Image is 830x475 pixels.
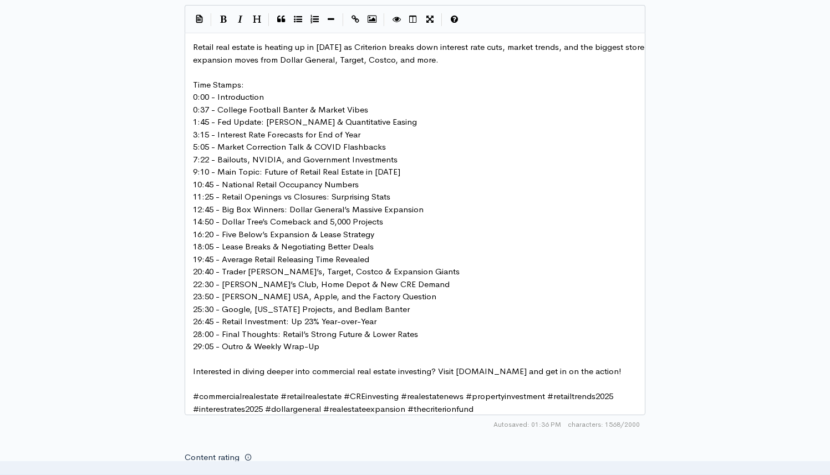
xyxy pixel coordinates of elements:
i: | [343,13,344,26]
span: 5:05 - Market Correction Talk & COVID Flashbacks [193,141,390,152]
button: Heading [248,11,265,28]
button: Numbered List [306,11,323,28]
span: 0:00 - Introduction [193,91,268,102]
button: Insert Image [364,11,380,28]
span: 1568/2000 [568,420,640,430]
button: Create Link [347,11,364,28]
button: Bold [215,11,232,28]
button: Insert Horizontal Line [323,11,339,28]
span: 0:37 - College Football Banter & Market Vibes [193,104,373,115]
span: 7:22 - Bailouts, NVIDIA, and Government Investments [193,154,402,165]
button: Toggle Fullscreen [421,11,438,28]
button: Insert Show Notes Template [191,11,207,27]
button: Toggle Side by Side [405,11,421,28]
button: Generic List [289,11,306,28]
span: Time Stamps: [193,79,244,90]
span: 9:10 - Main Topic: Future of Retail Real Estate in [DATE] [193,166,405,177]
i: | [441,13,442,26]
span: 12:45 - Big Box Winners: Dollar General’s Massive Expansion [193,204,428,214]
button: Quote [273,11,289,28]
span: 29:05 - Outro & Weekly Wrap-Up [193,341,324,351]
span: 1:45 - Fed Update: [PERSON_NAME] & Quantitative Easing [193,116,421,127]
span: 11:25 - Retail Openings vs Closures: Surprising Stats [193,191,395,202]
button: Toggle Preview [388,11,405,28]
span: #commercialrealestate #retailrealestate #CREinvesting #realestatenews #propertyinvestment #retail... [193,391,615,414]
span: Retail real estate is heating up in [DATE] as Criterion breaks down interest rate cuts, market tr... [193,42,646,65]
span: 14:50 - Dollar Tree’s Comeback and 5,000 Projects [193,216,388,227]
span: 25:30 - Google, [US_STATE] Projects, and Bedlam Banter [193,304,414,314]
span: 19:45 - Average Retail Releasing Time Revealed [193,254,374,264]
span: Autosaved: 01:36 PM [493,420,561,430]
button: Markdown Guide [446,11,462,28]
span: Interested in diving deeper into commercial real estate investing? Visit [DOMAIN_NAME] and get in... [193,366,622,376]
span: 23:50 - [PERSON_NAME] USA, Apple, and the Factory Question [193,291,441,302]
button: Italic [232,11,248,28]
i: | [211,13,212,26]
label: Content rating [185,446,240,469]
i: | [384,13,385,26]
span: 18:05 - Lease Breaks & Negotiating Better Deals [193,241,378,252]
i: | [268,13,269,26]
span: 10:45 - National Retail Occupancy Numbers [193,179,363,190]
span: 3:15 - Interest Rate Forecasts for End of Year [193,129,365,140]
span: 22:30 - [PERSON_NAME]’s Club, Home Depot & New CRE Demand [193,279,454,289]
span: 28:00 - Final Thoughts: Retail’s Strong Future & Lower Rates [193,329,422,339]
span: 26:45 - Retail Investment: Up 23% Year-over-Year [193,316,381,326]
span: 20:40 - Trader [PERSON_NAME]’s, Target, Costco & Expansion Giants [193,266,464,277]
span: 16:20 - Five Below’s Expansion & Lease Strategy [193,229,379,239]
